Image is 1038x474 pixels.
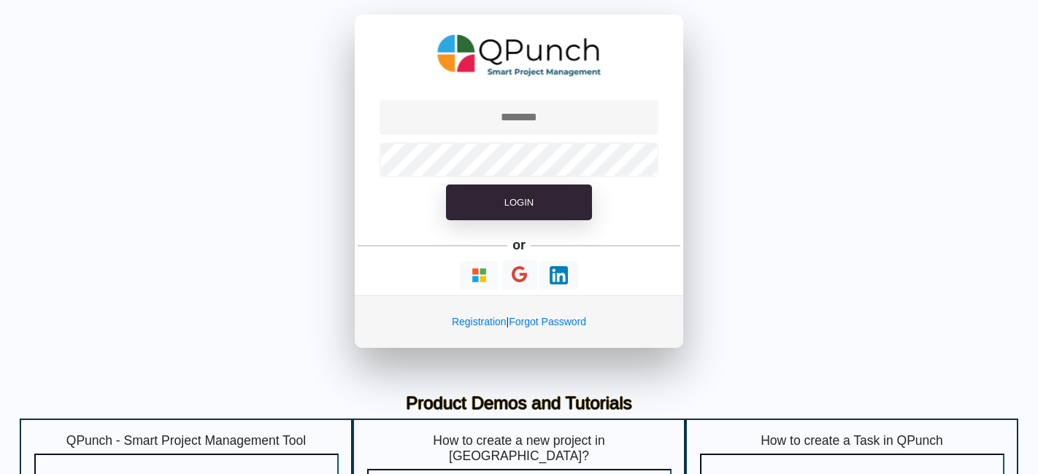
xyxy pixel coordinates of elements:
[700,433,1004,448] h5: How to create a Task in QPunch
[509,316,586,327] a: Forgot Password
[34,433,339,448] h5: QPunch - Smart Project Management Tool
[510,235,528,255] h5: or
[31,393,1007,414] h3: Product Demos and Tutorials
[504,197,534,208] span: Login
[460,261,499,290] button: Continue With Microsoft Azure
[367,433,672,464] h5: How to create a new project in [GEOGRAPHIC_DATA]?
[437,29,601,82] img: QPunch
[550,266,568,284] img: Loading...
[501,260,537,290] button: Continue With Google
[446,184,592,221] button: Login
[539,261,578,290] button: Continue With LinkedIn
[355,295,683,348] div: |
[470,266,488,284] img: Loading...
[452,316,507,327] a: Registration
